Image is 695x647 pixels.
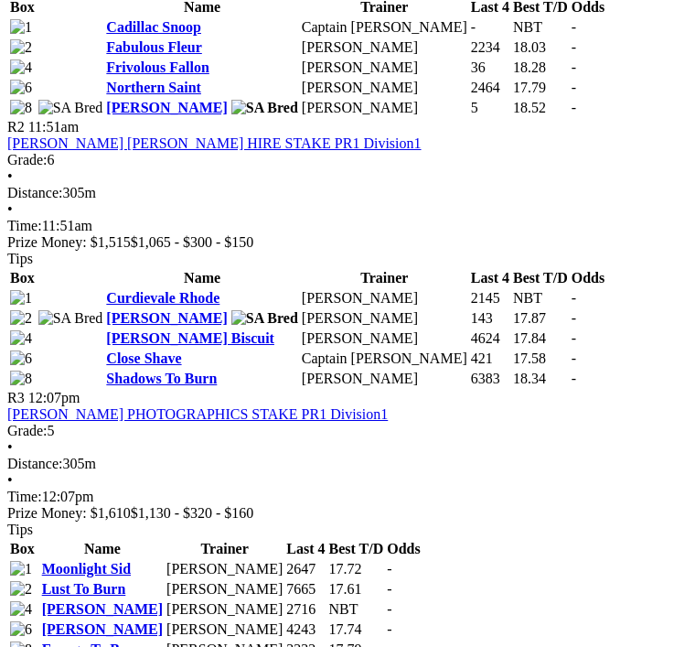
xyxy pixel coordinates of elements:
[42,621,163,637] a: [PERSON_NAME]
[301,289,468,307] td: [PERSON_NAME]
[327,560,384,578] td: 17.72
[10,371,32,387] img: 8
[327,580,384,598] td: 17.61
[7,234,688,251] div: Prize Money: $1,515
[10,80,32,96] img: 6
[301,59,468,77] td: [PERSON_NAME]
[7,218,42,233] span: Time:
[512,350,569,368] td: 17.58
[7,185,62,200] span: Distance:
[7,489,688,505] div: 12:07pm
[572,19,576,35] span: -
[231,100,298,116] img: SA Bred
[572,350,576,366] span: -
[10,39,32,56] img: 2
[7,201,13,217] span: •
[106,80,201,95] a: Northern Saint
[301,329,468,348] td: [PERSON_NAME]
[10,100,32,116] img: 8
[28,390,80,405] span: 12:07pm
[106,290,219,306] a: Curdievale Rhode
[7,152,48,167] span: Grade:
[327,540,384,558] th: Best T/D
[470,59,510,77] td: 36
[166,580,283,598] td: [PERSON_NAME]
[301,350,468,368] td: Captain [PERSON_NAME]
[106,39,201,55] a: Fabulous Fleur
[512,18,569,37] td: NBT
[572,100,576,115] span: -
[301,99,468,117] td: [PERSON_NAME]
[285,600,326,619] td: 2716
[470,18,510,37] td: -
[572,59,576,75] span: -
[470,289,510,307] td: 2145
[387,561,391,577] span: -
[41,540,164,558] th: Name
[285,540,326,558] th: Last 4
[512,289,569,307] td: NBT
[10,270,35,286] span: Box
[301,269,468,287] th: Trainer
[10,290,32,307] img: 1
[470,350,510,368] td: 421
[470,309,510,328] td: 143
[512,309,569,328] td: 17.87
[512,59,569,77] td: 18.28
[572,310,576,326] span: -
[7,472,13,488] span: •
[301,79,468,97] td: [PERSON_NAME]
[387,601,391,617] span: -
[106,371,217,386] a: Shadows To Burn
[512,370,569,388] td: 18.34
[42,561,131,577] a: Moonlight Sid
[285,580,326,598] td: 7665
[106,350,181,366] a: Close Shave
[7,456,688,472] div: 305m
[301,370,468,388] td: [PERSON_NAME]
[470,370,510,388] td: 6383
[131,234,254,250] span: $1,065 - $300 - $150
[166,560,283,578] td: [PERSON_NAME]
[106,59,208,75] a: Frivolous Fallon
[386,540,421,558] th: Odds
[512,269,569,287] th: Best T/D
[7,251,33,266] span: Tips
[106,330,274,346] a: [PERSON_NAME] Biscuit
[28,119,79,135] span: 11:51am
[512,38,569,57] td: 18.03
[301,38,468,57] td: [PERSON_NAME]
[470,79,510,97] td: 2464
[301,309,468,328] td: [PERSON_NAME]
[387,621,391,637] span: -
[470,38,510,57] td: 2234
[38,310,103,327] img: SA Bred
[10,621,32,638] img: 6
[572,330,576,346] span: -
[301,18,468,37] td: Captain [PERSON_NAME]
[7,505,688,522] div: Prize Money: $1,610
[572,371,576,386] span: -
[106,100,227,115] a: [PERSON_NAME]
[42,581,126,597] a: Lust To Burn
[106,19,201,35] a: Cadillac Snoop
[7,185,688,201] div: 305m
[7,152,688,168] div: 6
[10,581,32,598] img: 2
[166,600,283,619] td: [PERSON_NAME]
[38,100,103,116] img: SA Bred
[470,269,510,287] th: Last 4
[7,423,48,438] span: Grade:
[10,350,32,367] img: 6
[7,135,422,151] a: [PERSON_NAME] [PERSON_NAME] HIRE STAKE PR1 Division1
[387,581,391,597] span: -
[10,601,32,618] img: 4
[327,600,384,619] td: NBT
[512,79,569,97] td: 17.79
[572,39,576,55] span: -
[7,423,688,439] div: 5
[10,310,32,327] img: 2
[7,406,388,422] a: [PERSON_NAME] PHOTOGRAPHICS STAKE PR1 Division1
[106,310,227,326] a: [PERSON_NAME]
[7,489,42,504] span: Time:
